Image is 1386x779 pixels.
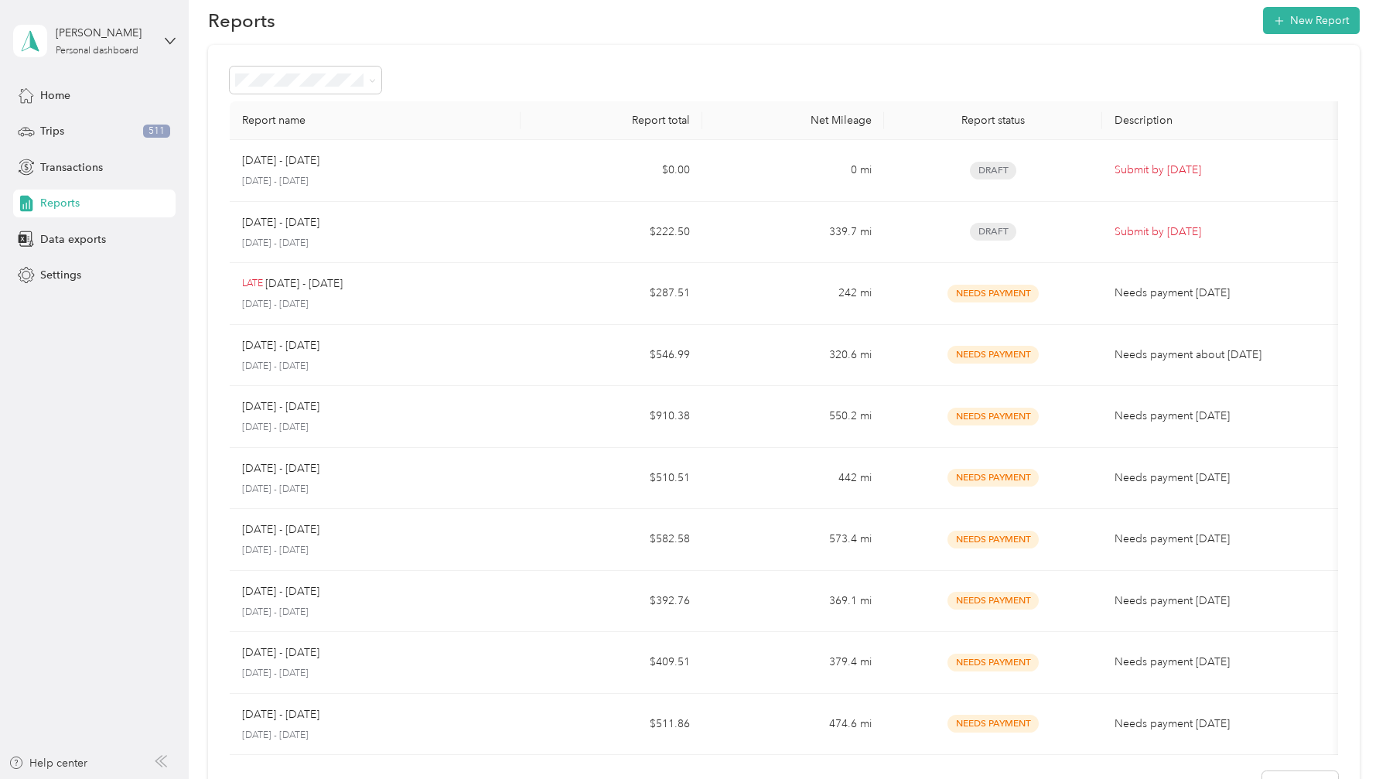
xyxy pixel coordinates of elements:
[1102,101,1345,140] th: Description
[896,114,1090,127] div: Report status
[521,509,702,571] td: $582.58
[702,694,884,756] td: 474.6 mi
[230,101,521,140] th: Report name
[242,606,508,620] p: [DATE] - [DATE]
[1115,654,1333,671] p: Needs payment [DATE]
[56,46,138,56] div: Personal dashboard
[242,337,319,354] p: [DATE] - [DATE]
[970,223,1016,241] span: Draft
[947,469,1039,487] span: Needs Payment
[1263,7,1360,34] button: New Report
[521,694,702,756] td: $511.86
[242,360,508,374] p: [DATE] - [DATE]
[521,386,702,448] td: $910.38
[947,715,1039,733] span: Needs Payment
[1115,470,1333,487] p: Needs payment [DATE]
[521,448,702,510] td: $510.51
[521,140,702,202] td: $0.00
[242,277,263,291] p: LATE
[242,398,319,415] p: [DATE] - [DATE]
[521,632,702,694] td: $409.51
[947,592,1039,610] span: Needs Payment
[702,571,884,633] td: 369.1 mi
[242,729,508,743] p: [DATE] - [DATE]
[265,275,343,292] p: [DATE] - [DATE]
[702,386,884,448] td: 550.2 mi
[1115,408,1333,425] p: Needs payment [DATE]
[521,202,702,264] td: $222.50
[242,644,319,661] p: [DATE] - [DATE]
[242,237,508,251] p: [DATE] - [DATE]
[521,571,702,633] td: $392.76
[702,509,884,571] td: 573.4 mi
[702,263,884,325] td: 242 mi
[702,632,884,694] td: 379.4 mi
[947,531,1039,548] span: Needs Payment
[970,162,1016,179] span: Draft
[947,346,1039,364] span: Needs Payment
[702,448,884,510] td: 442 mi
[40,231,106,248] span: Data exports
[242,298,508,312] p: [DATE] - [DATE]
[242,214,319,231] p: [DATE] - [DATE]
[242,583,319,600] p: [DATE] - [DATE]
[242,521,319,538] p: [DATE] - [DATE]
[1115,716,1333,733] p: Needs payment [DATE]
[1115,531,1333,548] p: Needs payment [DATE]
[1115,593,1333,610] p: Needs payment [DATE]
[40,123,64,139] span: Trips
[702,140,884,202] td: 0 mi
[242,667,508,681] p: [DATE] - [DATE]
[242,483,508,497] p: [DATE] - [DATE]
[40,159,103,176] span: Transactions
[521,263,702,325] td: $287.51
[1299,692,1386,779] iframe: Everlance-gr Chat Button Frame
[242,706,319,723] p: [DATE] - [DATE]
[702,325,884,387] td: 320.6 mi
[1115,162,1333,179] p: Submit by [DATE]
[702,202,884,264] td: 339.7 mi
[40,267,81,283] span: Settings
[40,195,80,211] span: Reports
[521,101,702,140] th: Report total
[242,421,508,435] p: [DATE] - [DATE]
[242,175,508,189] p: [DATE] - [DATE]
[143,125,170,138] span: 511
[947,408,1039,425] span: Needs Payment
[702,101,884,140] th: Net Mileage
[56,25,152,41] div: [PERSON_NAME]
[521,325,702,387] td: $546.99
[208,12,275,29] h1: Reports
[40,87,70,104] span: Home
[9,755,87,771] button: Help center
[1115,347,1333,364] p: Needs payment about [DATE]
[242,152,319,169] p: [DATE] - [DATE]
[947,285,1039,302] span: Needs Payment
[242,460,319,477] p: [DATE] - [DATE]
[1115,285,1333,302] p: Needs payment [DATE]
[947,654,1039,671] span: Needs Payment
[242,544,508,558] p: [DATE] - [DATE]
[1115,224,1333,241] p: Submit by [DATE]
